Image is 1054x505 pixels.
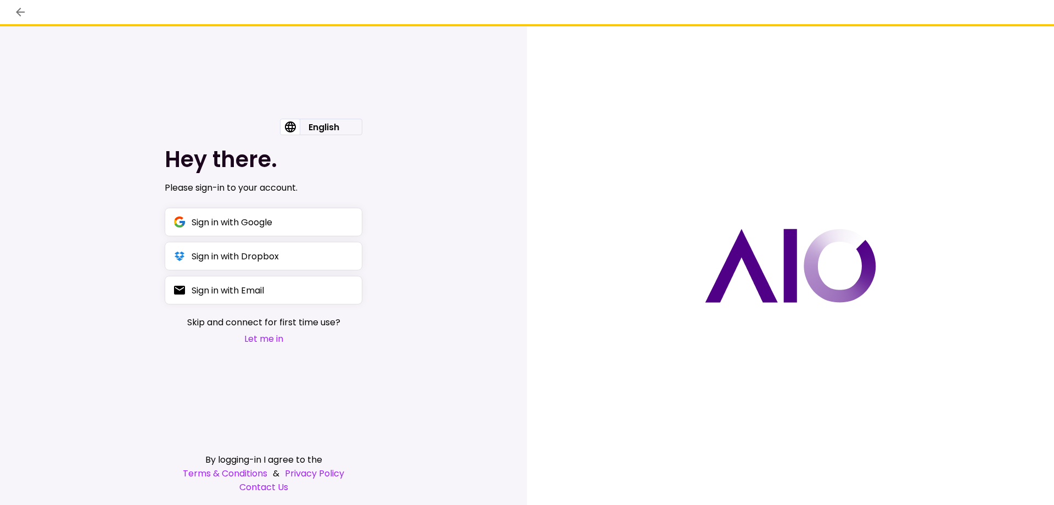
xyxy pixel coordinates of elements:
[192,284,264,297] div: Sign in with Email
[165,208,362,236] button: Sign in with Google
[165,467,362,480] div: &
[705,229,876,303] img: AIO logo
[165,276,362,304] button: Sign in with Email
[187,315,340,329] span: Skip and connect for first time use?
[192,249,279,263] div: Sign in with Dropbox
[11,3,30,21] button: back
[165,146,362,173] h1: Hey there.
[300,119,348,135] div: English
[165,480,362,494] a: Contact Us
[285,467,344,480] a: Privacy Policy
[187,332,340,346] button: Let me in
[183,467,267,480] a: Terms & Conditions
[192,215,272,229] div: Sign in with Google
[165,181,362,195] div: Please sign-in to your account.
[165,453,362,467] div: By logging-in I agree to the
[165,242,362,270] button: Sign in with Dropbox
